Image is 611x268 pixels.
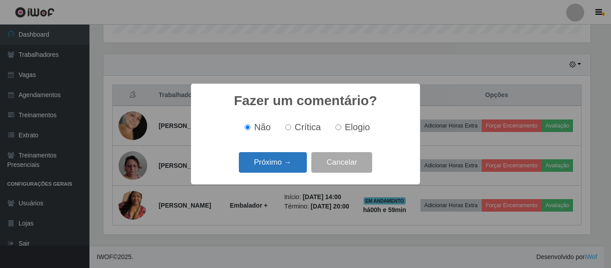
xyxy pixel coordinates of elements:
[254,122,271,132] span: Não
[285,124,291,130] input: Crítica
[245,124,250,130] input: Não
[239,152,307,173] button: Próximo →
[295,122,321,132] span: Crítica
[234,93,377,109] h2: Fazer um comentário?
[335,124,341,130] input: Elogio
[345,122,370,132] span: Elogio
[311,152,372,173] button: Cancelar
